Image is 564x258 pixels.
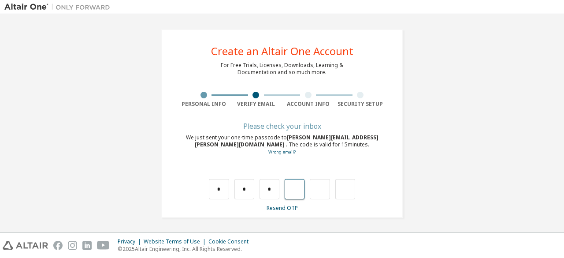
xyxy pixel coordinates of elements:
img: youtube.svg [97,241,110,250]
img: Altair One [4,3,115,11]
a: Go back to the registration form [268,149,296,155]
p: © 2025 Altair Engineering, Inc. All Rights Reserved. [118,245,254,253]
div: Please check your inbox [178,123,386,129]
div: For Free Trials, Licenses, Downloads, Learning & Documentation and so much more. [221,62,343,76]
div: Privacy [118,238,144,245]
div: Create an Altair One Account [211,46,353,56]
div: Account Info [282,101,334,108]
div: Security Setup [334,101,387,108]
div: Verify Email [230,101,282,108]
div: Website Terms of Use [144,238,208,245]
div: We just sent your one-time passcode to . The code is valid for 15 minutes. [178,134,386,156]
span: [PERSON_NAME][EMAIL_ADDRESS][PERSON_NAME][DOMAIN_NAME] [195,134,378,148]
div: Personal Info [178,101,230,108]
div: Cookie Consent [208,238,254,245]
img: facebook.svg [53,241,63,250]
img: altair_logo.svg [3,241,48,250]
img: instagram.svg [68,241,77,250]
a: Resend OTP [267,204,298,212]
img: linkedin.svg [82,241,92,250]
